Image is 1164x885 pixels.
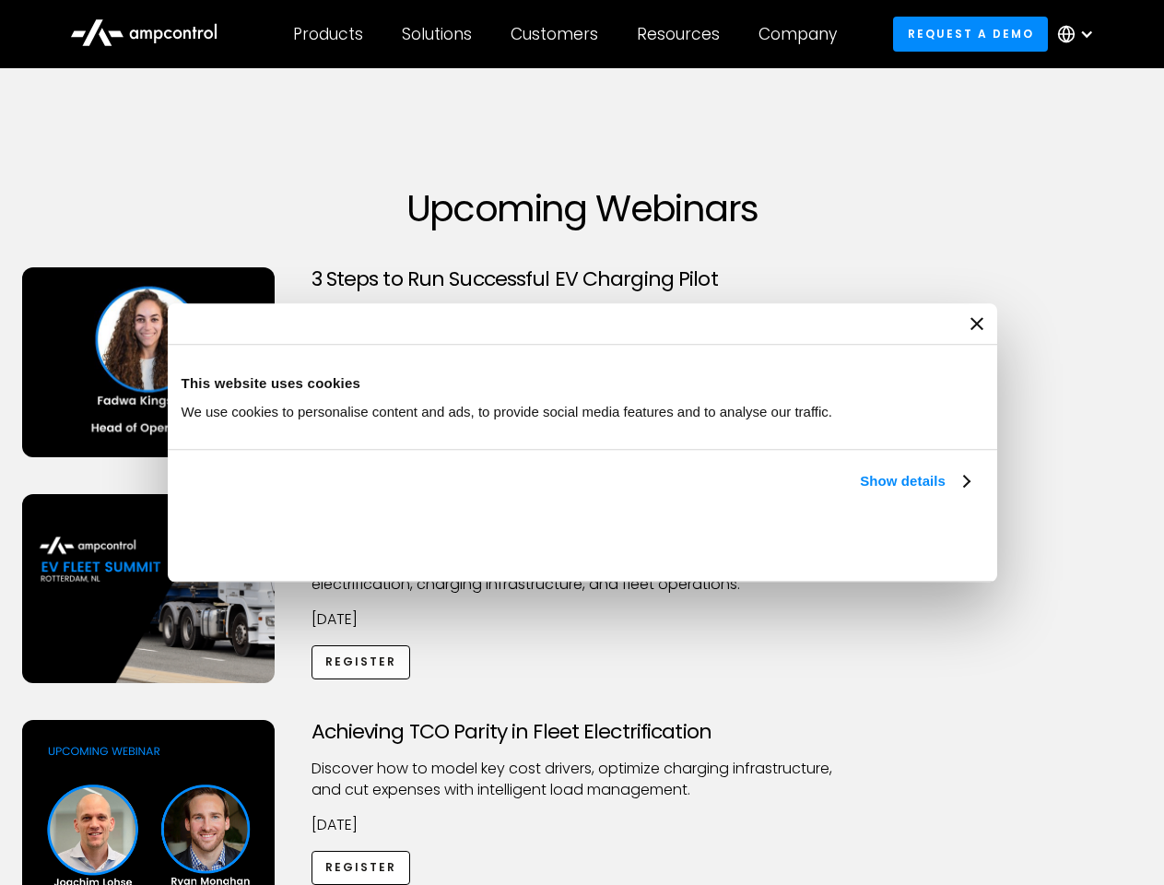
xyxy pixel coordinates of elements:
[312,267,853,291] h3: 3 Steps to Run Successful EV Charging Pilot
[758,24,837,44] div: Company
[312,815,853,835] p: [DATE]
[402,24,472,44] div: Solutions
[860,470,969,492] a: Show details
[312,720,853,744] h3: Achieving TCO Parity in Fleet Electrification
[711,513,976,567] button: Okay
[511,24,598,44] div: Customers
[312,851,411,885] a: Register
[312,759,853,800] p: Discover how to model key cost drivers, optimize charging infrastructure, and cut expenses with i...
[970,317,983,330] button: Close banner
[182,404,833,419] span: We use cookies to personalise content and ads, to provide social media features and to analyse ou...
[637,24,720,44] div: Resources
[893,17,1048,51] a: Request a demo
[293,24,363,44] div: Products
[312,609,853,630] p: [DATE]
[22,186,1143,230] h1: Upcoming Webinars
[312,645,411,679] a: Register
[182,372,983,395] div: This website uses cookies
